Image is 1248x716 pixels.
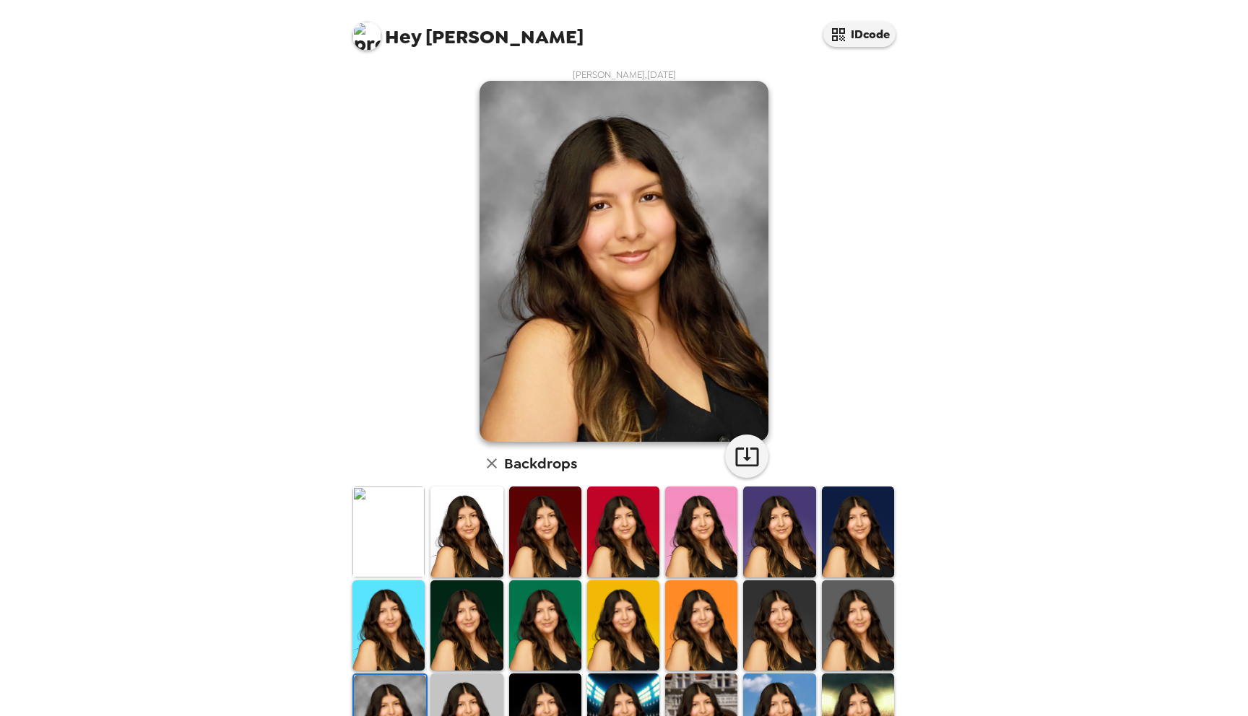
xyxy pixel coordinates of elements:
h6: Backdrops [504,452,577,475]
span: Hey [385,24,421,50]
img: profile pic [352,22,381,51]
span: [PERSON_NAME] , [DATE] [573,69,676,81]
button: IDcode [823,22,896,47]
img: Original [352,486,425,577]
span: [PERSON_NAME] [352,14,584,47]
img: user [480,81,768,442]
